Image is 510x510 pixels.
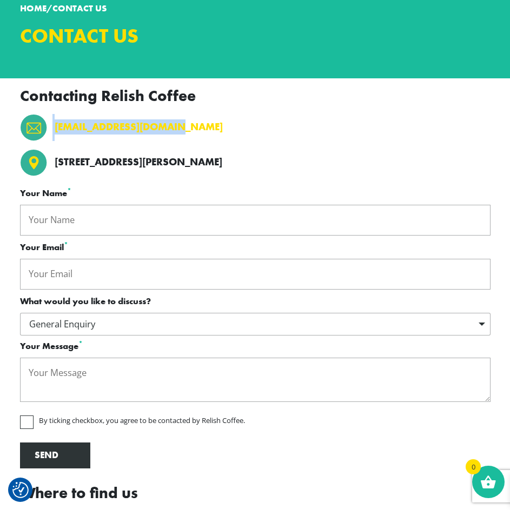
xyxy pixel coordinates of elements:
label: Your Message [20,340,491,353]
button: Send [20,442,90,468]
label: Your Email [20,241,491,254]
div: General Enquiry [20,313,491,336]
img: Revisit consent button [12,482,29,498]
h3: Where to find us [20,486,491,501]
span: Contact us [52,3,107,14]
h2: Contacting Relish Coffee [20,87,491,105]
label: Your Name [20,187,491,200]
label: By ticking checkbox, you agree to be contacted by Relish Coffee. [20,415,491,429]
span: / [20,3,107,14]
button: Consent Preferences [12,482,29,498]
span: 0 [466,459,481,474]
a: [EMAIL_ADDRESS][DOMAIN_NAME] [55,119,223,135]
input: Your Email [20,259,491,290]
label: What would you like to discuss? [20,295,491,308]
h1: Contact us [20,24,247,48]
img: Email Relish Coffee [20,114,47,141]
span: Send [35,449,58,461]
img: Call Relish Coffee [20,149,47,176]
p: [STREET_ADDRESS][PERSON_NAME] [55,155,222,170]
a: Home [20,3,47,14]
input: Your Name [20,205,491,236]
